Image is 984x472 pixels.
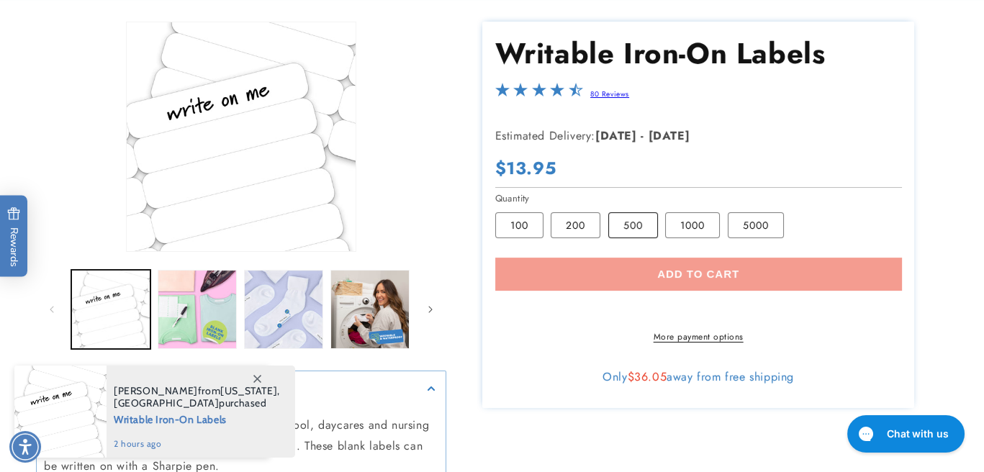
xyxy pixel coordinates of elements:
strong: [DATE] [595,127,637,143]
h1: Writable Iron-On Labels [495,35,902,72]
span: Writable Iron-On Labels [114,409,280,427]
a: More payment options [495,330,902,342]
div: Accessibility Menu [9,431,41,463]
strong: [DATE] [648,127,690,143]
iframe: Sign Up via Text for Offers [12,357,182,400]
span: 4.3-star overall rating [495,86,583,103]
label: 1000 [665,212,720,238]
iframe: Gorgias live chat messenger [840,410,970,458]
span: $ [628,368,635,384]
span: [US_STATE] [220,384,277,397]
label: 100 [495,212,543,238]
button: Load image 3 in gallery view [244,270,323,349]
button: Load image 1 in gallery view [71,270,150,349]
a: 80 Reviews - open in a new tab [590,88,629,99]
span: from , purchased [114,385,280,409]
div: Only away from free shipping [495,369,902,383]
span: 36.05 [634,368,667,384]
label: 200 [551,212,600,238]
legend: Quantity [495,191,531,206]
strong: - [641,127,644,143]
button: Load image 4 in gallery view [330,270,410,349]
button: Slide right [415,294,446,325]
span: $13.95 [495,157,556,179]
label: 500 [608,212,658,238]
span: Rewards [7,207,21,267]
button: Slide left [36,294,68,325]
button: Load image 2 in gallery view [158,270,237,349]
span: Add to cart [657,268,739,281]
label: 5000 [728,212,784,238]
button: Add to cart [495,258,902,291]
span: [GEOGRAPHIC_DATA] [114,396,219,409]
span: 2 hours ago [114,437,280,450]
p: Estimated Delivery: [495,125,855,146]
